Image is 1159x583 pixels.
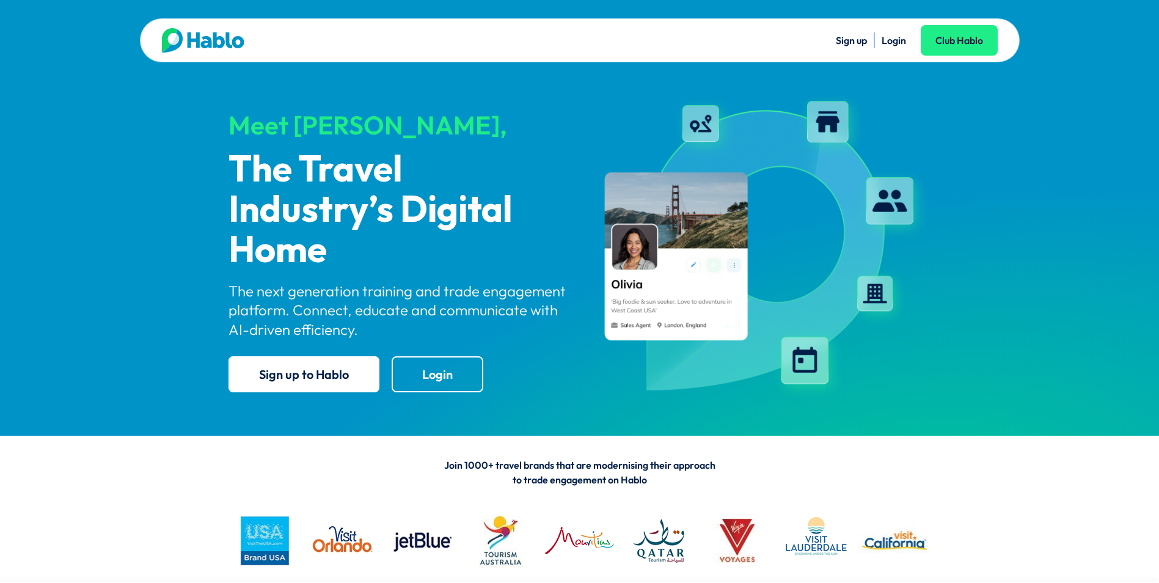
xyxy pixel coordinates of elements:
img: Hablo logo main 2 [162,28,244,53]
img: hablo-profile-image [590,91,931,403]
p: The next generation training and trade engagement platform. Connect, educate and communicate with... [229,282,569,339]
img: busa [229,504,301,577]
a: Login [882,34,906,46]
a: Sign up to Hablo [229,356,379,392]
img: LAUDERDALE [780,504,852,577]
img: jetblue [386,504,458,577]
p: The Travel Industry’s Digital Home [229,150,569,271]
div: Meet [PERSON_NAME], [229,111,569,139]
span: Join 1000+ travel brands that are modernising their approach to trade engagement on Hablo [444,459,715,486]
a: Sign up [836,34,867,46]
a: Login [392,356,483,392]
img: VO [307,504,379,577]
img: VV logo [701,504,773,577]
img: QATAR [622,504,695,577]
img: Tourism Australia [464,504,537,577]
img: MTPA [543,504,616,577]
img: vc logo [858,504,931,577]
a: Club Hablo [921,25,998,56]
